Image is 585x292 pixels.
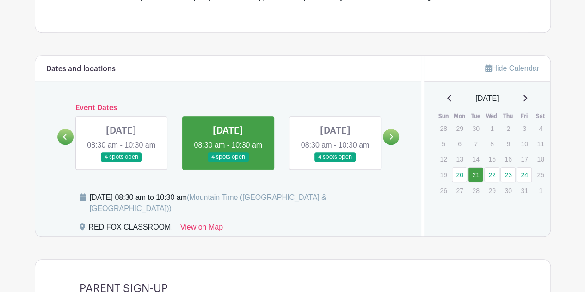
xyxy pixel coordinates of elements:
[517,137,532,151] p: 10
[533,152,548,166] p: 18
[500,121,516,136] p: 2
[90,193,326,212] span: (Mountain Time ([GEOGRAPHIC_DATA] & [GEOGRAPHIC_DATA]))
[451,112,468,121] th: Mon
[468,152,483,166] p: 14
[74,104,383,112] h6: Event Dates
[532,112,548,121] th: Sat
[90,192,411,214] div: [DATE] 08:30 am to 10:30 am
[468,112,484,121] th: Tue
[500,152,516,166] p: 16
[500,137,516,151] p: 9
[89,222,173,236] div: RED FOX CLASSROOM,
[468,121,483,136] p: 30
[452,167,467,182] a: 20
[436,183,451,198] p: 26
[485,64,539,72] a: Hide Calendar
[468,137,483,151] p: 7
[452,137,467,151] p: 6
[180,222,223,236] a: View on Map
[452,183,467,198] p: 27
[468,167,483,182] a: 21
[475,93,499,104] span: [DATE]
[484,183,499,198] p: 29
[46,65,116,74] h6: Dates and locations
[516,112,532,121] th: Fri
[436,137,451,151] p: 5
[500,167,516,182] a: 23
[517,183,532,198] p: 31
[484,121,499,136] p: 1
[436,121,451,136] p: 28
[533,168,548,182] p: 25
[452,152,467,166] p: 13
[533,183,548,198] p: 1
[517,167,532,182] a: 24
[533,137,548,151] p: 11
[435,112,451,121] th: Sun
[484,137,499,151] p: 8
[500,183,516,198] p: 30
[484,167,499,182] a: 22
[484,112,500,121] th: Wed
[500,112,516,121] th: Thu
[517,121,532,136] p: 3
[436,168,451,182] p: 19
[533,121,548,136] p: 4
[484,152,499,166] p: 15
[468,183,483,198] p: 28
[436,152,451,166] p: 12
[517,152,532,166] p: 17
[452,121,467,136] p: 29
